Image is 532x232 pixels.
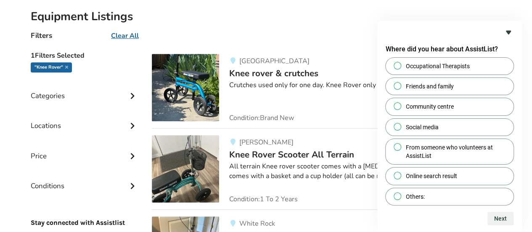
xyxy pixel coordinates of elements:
button: Next question [487,212,513,225]
u: Clear All [111,31,139,40]
div: Categories [31,75,138,104]
div: "knee rover" [31,62,72,72]
div: Conditions [31,165,138,195]
span: White Rock [239,219,275,228]
span: Online search result [406,172,457,180]
span: Social media [406,123,439,131]
span: Condition: 1 To 2 Years [229,196,298,203]
a: mobility-knee rover & crutches [GEOGRAPHIC_DATA]Knee rover & crutches$160Crutches used only for o... [152,54,501,128]
h2: Where did you hear about AssistList? [386,44,513,54]
span: [PERSON_NAME] [239,138,293,147]
p: Stay connected with Assistlist [31,195,138,228]
span: Knee Rover Scooter All Terrain [229,149,354,160]
span: Knee rover & crutches [229,67,318,79]
span: Condition: Brand New [229,115,294,121]
span: Others: [406,192,425,201]
span: Occupational Therapists [406,62,470,70]
span: [GEOGRAPHIC_DATA] [239,56,309,66]
div: Where did you hear about AssistList? [386,27,513,225]
a: mobility-knee rover scooter all terrain[PERSON_NAME]Knee Rover Scooter All Terrain$200All terrain... [152,128,501,209]
div: Locations [31,104,138,134]
h4: Filters [31,31,52,40]
img: mobility-knee rover scooter all terrain [152,135,219,203]
h2: Equipment Listings [31,9,501,24]
div: All terrain Knee rover scooter comes with a [MEDICAL_DATA] kneepad (used once) comes with a baske... [229,162,501,181]
span: From someone who volunteers at AssistList [406,143,507,160]
div: Where did you hear about AssistList? [386,58,513,205]
img: mobility-knee rover & crutches [152,54,219,121]
span: Friends and family [406,82,454,91]
button: Hide survey [503,27,513,37]
div: Crutches used only for one day. Knee Rover only used for four days [229,80,501,90]
span: Community centre [406,102,454,111]
h5: 1 Filters Selected [31,47,138,62]
div: Price [31,135,138,165]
